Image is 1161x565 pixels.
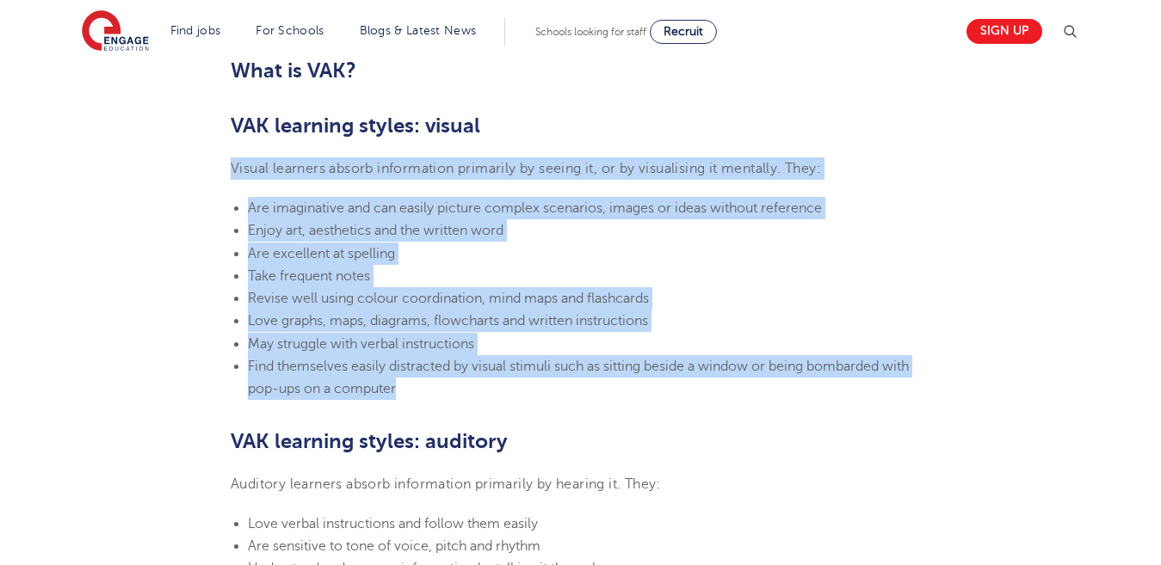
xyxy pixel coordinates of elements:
a: For Schools [256,24,324,37]
span: May struggle with verbal instructions [248,336,474,352]
span: Visual learners absorb information primarily by seeing it, or by visualising it mentally. They: [231,161,821,176]
span: Schools looking for staff [535,26,646,38]
span: Are excellent at spelling [248,246,395,261]
span: Love verbal instructions and follow them easily [248,516,538,531]
b: VAK learning styles: auditory [231,429,508,453]
a: Recruit [650,20,717,44]
a: Blogs & Latest News [360,24,477,37]
span: Recruit [664,25,703,38]
b: VAK learning styles: visual [231,114,480,138]
span: Take frequent notes [248,268,370,284]
span: Love graphs, maps, diagrams, flowcharts and written instructions [248,313,648,329]
span: Are imaginative and can easily picture complex scenarios, images or ideas without reference [248,200,822,216]
span: Revise well using colour coordination, mind maps and flashcards [248,291,649,306]
a: Find jobs [170,24,221,37]
span: Are sensitive to tone of voice, pitch and rhythm [248,538,540,554]
span: Enjoy art, aesthetics and the written word [248,223,503,238]
span: Find themselves easily distracted by visual stimuli such as sitting beside a window or being bomb... [248,359,909,396]
h2: What is VAK? [231,56,930,85]
img: Engage Education [82,10,149,53]
span: Auditory learners absorb information primarily by hearing it. They: [231,476,661,492]
a: Sign up [966,19,1042,44]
